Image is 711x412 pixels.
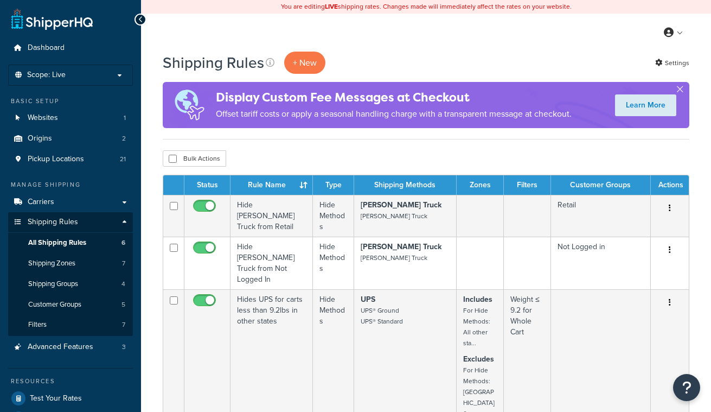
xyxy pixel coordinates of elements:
a: Shipping Groups 4 [8,274,133,294]
div: Basic Setup [8,97,133,106]
th: Customer Groups [551,175,651,195]
small: For Hide Methods: All other sta... [463,306,490,348]
img: duties-banner-06bc72dcb5fe05cb3f9472aba00be2ae8eb53ab6f0d8bb03d382ba314ac3c341.png [163,82,216,128]
th: Actions [651,175,689,195]
span: 2 [122,134,126,143]
li: Shipping Rules [8,212,133,336]
h1: Shipping Rules [163,52,264,73]
td: Retail [551,195,651,237]
li: Pickup Locations [8,149,133,169]
td: Hide Methods [313,237,354,289]
li: All Shipping Rules [8,233,133,253]
strong: [PERSON_NAME] Truck [361,241,441,252]
small: UPS® Ground UPS® Standard [361,306,403,326]
th: Type [313,175,354,195]
li: Origins [8,129,133,149]
button: Bulk Actions [163,150,226,167]
span: Carriers [28,198,54,207]
li: Websites [8,108,133,128]
small: [PERSON_NAME] Truck [361,211,427,221]
td: Hide [PERSON_NAME] Truck from Not Logged In [230,237,313,289]
strong: UPS [361,294,375,305]
span: All Shipping Rules [28,238,86,248]
span: Dashboard [28,43,65,53]
span: Scope: Live [27,71,66,80]
span: 1 [124,113,126,123]
h4: Display Custom Fee Messages at Checkout [216,88,572,106]
a: Pickup Locations 21 [8,149,133,169]
span: 21 [120,155,126,164]
strong: Excludes [463,353,494,365]
td: Hide Methods [313,195,354,237]
th: Filters [504,175,550,195]
span: Websites [28,113,58,123]
span: Pickup Locations [28,155,84,164]
a: Settings [655,55,689,71]
span: Advanced Features [28,343,93,352]
a: Filters 7 [8,315,133,335]
span: Shipping Rules [28,218,78,227]
li: Shipping Groups [8,274,133,294]
td: Not Logged in [551,237,651,289]
span: 7 [122,320,125,329]
th: Rule Name : activate to sort column ascending [230,175,313,195]
p: + New [284,52,325,74]
div: Resources [8,377,133,386]
strong: [PERSON_NAME] Truck [361,199,441,211]
th: Zones [457,175,504,195]
a: ShipperHQ Home [11,8,93,30]
button: Open Resource Center [673,374,700,401]
span: 5 [121,300,125,309]
a: All Shipping Rules 6 [8,233,133,253]
div: Manage Shipping [8,180,133,189]
li: Advanced Features [8,337,133,357]
span: 7 [122,259,125,268]
a: Advanced Features 3 [8,337,133,357]
th: Status [184,175,230,195]
span: Origins [28,134,52,143]
li: Customer Groups [8,295,133,315]
td: Hide [PERSON_NAME] Truck from Retail [230,195,313,237]
span: Test Your Rates [30,394,82,403]
a: Test Your Rates [8,389,133,408]
a: Carriers [8,192,133,212]
span: Shipping Groups [28,280,78,289]
a: Customer Groups 5 [8,295,133,315]
span: 3 [122,343,126,352]
span: Shipping Zones [28,259,75,268]
p: Offset tariff costs or apply a seasonal handling charge with a transparent message at checkout. [216,106,572,122]
li: Shipping Zones [8,253,133,274]
li: Filters [8,315,133,335]
a: Learn More [615,94,676,116]
span: Customer Groups [28,300,81,309]
a: Origins 2 [8,129,133,149]
span: 4 [121,280,125,289]
b: LIVE [325,2,338,11]
small: [PERSON_NAME] Truck [361,253,427,263]
strong: Includes [463,294,492,305]
span: Filters [28,320,47,329]
a: Websites 1 [8,108,133,128]
a: Shipping Zones 7 [8,253,133,274]
th: Shipping Methods [354,175,457,195]
a: Dashboard [8,38,133,58]
a: Shipping Rules [8,212,133,232]
span: 6 [121,238,125,248]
